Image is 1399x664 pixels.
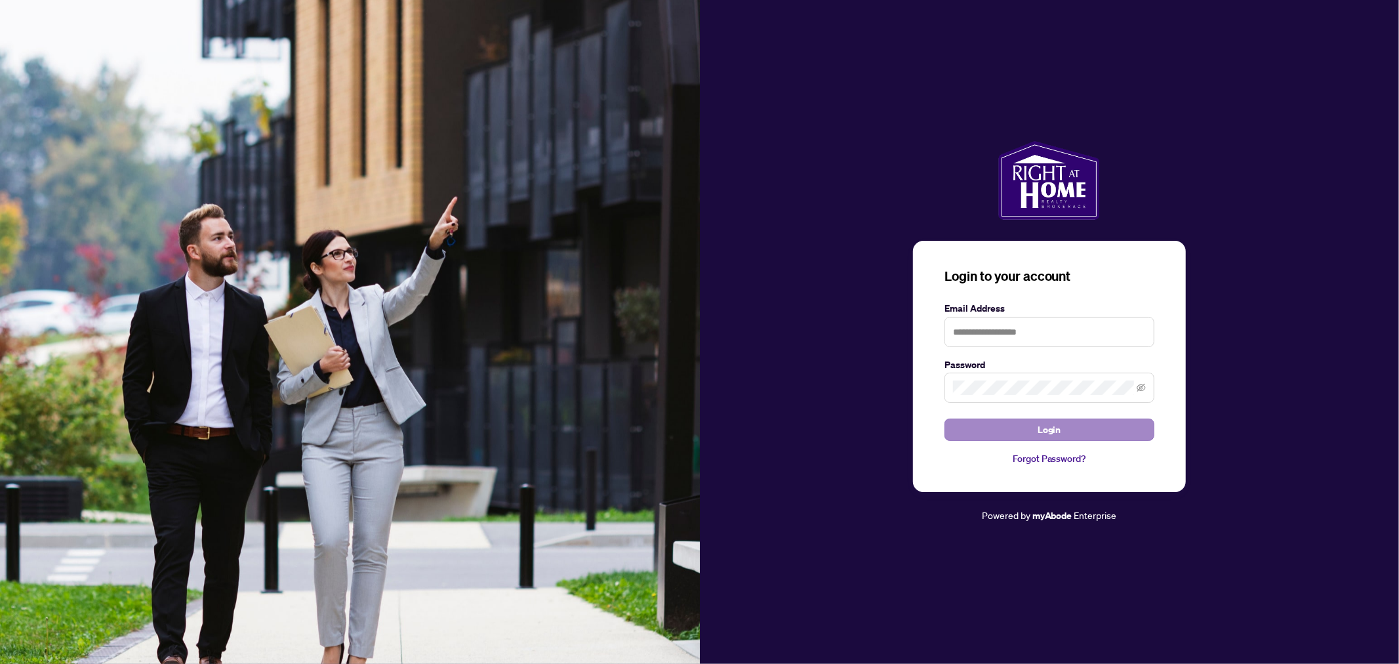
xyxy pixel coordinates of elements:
h3: Login to your account [944,267,1154,285]
button: Login [944,419,1154,441]
a: myAbode [1032,508,1072,523]
a: Forgot Password? [944,451,1154,466]
span: eye-invisible [1137,383,1146,392]
img: ma-logo [998,141,1100,220]
span: Login [1038,419,1061,440]
label: Email Address [944,301,1154,316]
label: Password [944,358,1154,372]
span: Enterprise [1074,509,1117,521]
span: Powered by [982,509,1030,521]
